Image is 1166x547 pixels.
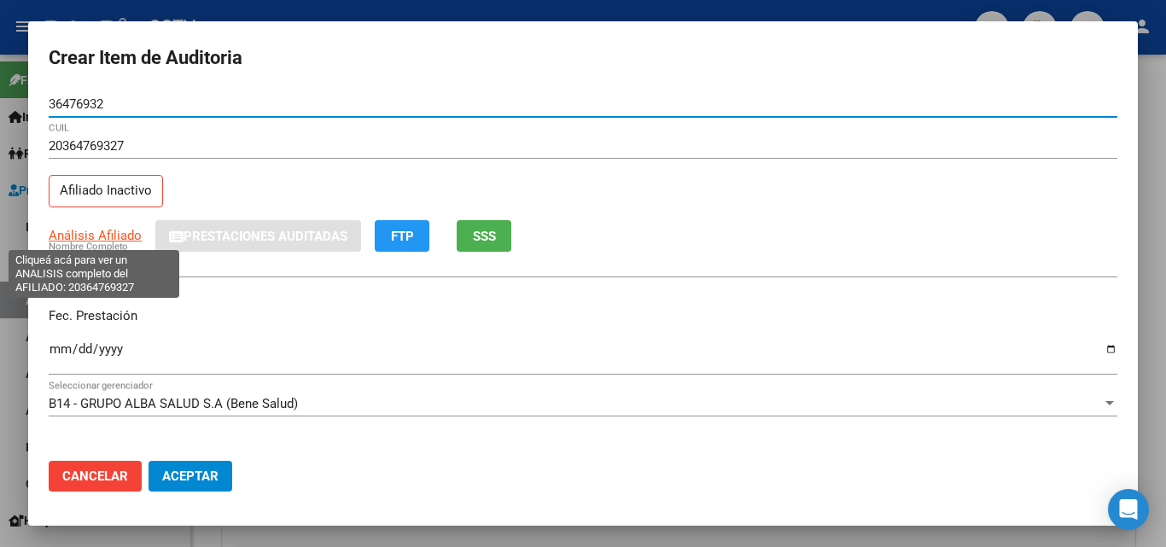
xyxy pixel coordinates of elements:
span: B14 - GRUPO ALBA SALUD S.A (Bene Salud) [49,396,298,411]
span: Prestaciones Auditadas [184,229,347,244]
button: SSS [457,220,511,252]
div: Open Intercom Messenger [1108,489,1149,530]
span: Análisis Afiliado [49,228,142,243]
button: Cancelar [49,461,142,492]
p: Fec. Prestación [49,306,1117,326]
span: FTP [391,229,414,244]
span: Aceptar [162,468,219,484]
h2: Crear Item de Auditoria [49,42,1117,74]
span: Cancelar [62,468,128,484]
button: Aceptar [149,461,232,492]
button: FTP [375,220,429,252]
p: Código Prestación (no obligatorio) [49,445,1117,464]
p: Afiliado Inactivo [49,175,163,208]
button: Prestaciones Auditadas [155,220,361,252]
span: SSS [473,229,496,244]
